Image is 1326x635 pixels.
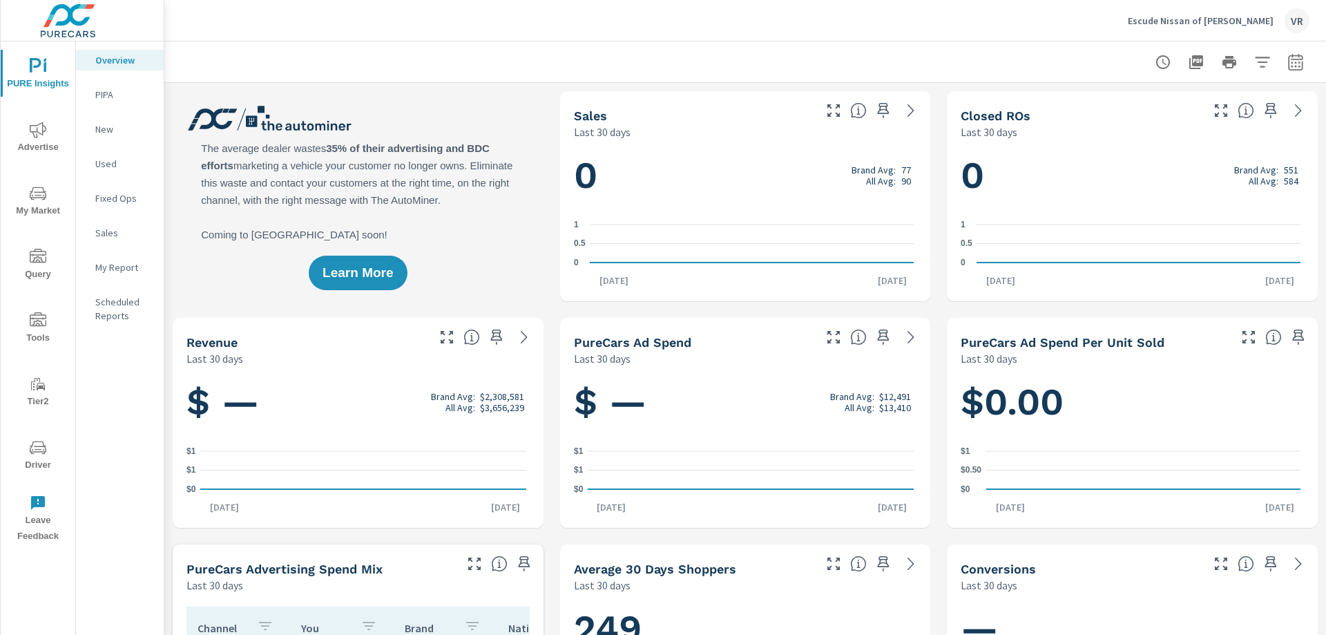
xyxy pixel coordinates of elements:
text: 0.5 [574,239,586,249]
a: See more details in report [1287,99,1309,122]
span: This table looks at how you compare to the amount of budget you spend per channel as opposed to y... [491,556,508,572]
span: PURE Insights [5,58,71,92]
p: Last 30 days [186,577,243,594]
a: See more details in report [1287,553,1309,575]
p: [DATE] [986,500,1035,514]
span: My Market [5,185,71,219]
p: [DATE] [481,500,530,514]
span: The number of dealer-specified goals completed by a visitor. [Source: This data is provided by th... [1238,556,1254,572]
p: Last 30 days [574,124,631,140]
text: $1 [574,446,584,456]
span: Save this to your personalized report [872,326,894,348]
button: Make Fullscreen [1210,553,1232,575]
h1: 0 [961,152,1304,199]
text: 0 [961,258,965,267]
span: Save this to your personalized report [486,326,508,348]
text: $1 [186,466,196,475]
p: Sales [95,226,153,240]
p: Last 30 days [186,350,243,367]
span: Advertise [5,122,71,155]
p: Brand Avg: [431,391,475,402]
p: [DATE] [587,500,635,514]
h5: Revenue [186,335,238,350]
button: Learn More [309,256,407,290]
p: Last 30 days [574,577,631,594]
p: [DATE] [1256,500,1304,514]
span: Save this to your personalized report [513,553,535,575]
div: VR [1285,8,1309,33]
p: Brand Avg: [852,164,896,176]
p: All Avg: [1249,176,1278,187]
h1: $ — [186,379,530,426]
p: Fixed Ops [95,191,153,205]
p: Last 30 days [961,124,1017,140]
text: $1 [961,446,970,456]
p: All Avg: [445,402,475,413]
span: Number of Repair Orders Closed by the selected dealership group over the selected time range. [So... [1238,102,1254,119]
p: Last 30 days [961,350,1017,367]
button: Make Fullscreen [823,99,845,122]
button: "Export Report to PDF" [1182,48,1210,76]
p: Brand [405,621,453,635]
p: Last 30 days [961,577,1017,594]
p: Scheduled Reports [95,295,153,323]
div: New [76,119,164,140]
span: Tools [5,312,71,346]
button: Make Fullscreen [823,553,845,575]
p: Brand Avg: [830,391,874,402]
text: $0 [574,484,584,494]
p: National [508,621,557,635]
p: [DATE] [590,274,638,287]
span: Number of vehicles sold by the dealership over the selected date range. [Source: This data is sou... [850,102,867,119]
h5: PureCars Ad Spend [574,335,691,350]
a: See more details in report [513,326,535,348]
h5: PureCars Ad Spend Per Unit Sold [961,335,1164,350]
p: You [301,621,349,635]
text: 1 [574,220,579,229]
button: Print Report [1215,48,1243,76]
text: $0.50 [961,466,981,475]
button: Make Fullscreen [1210,99,1232,122]
p: $3,656,239 [480,402,524,413]
div: PIPA [76,84,164,105]
h5: PureCars Advertising Spend Mix [186,562,383,576]
span: Average cost of advertising per each vehicle sold at the dealer over the selected date range. The... [1265,329,1282,345]
p: All Avg: [866,176,896,187]
span: Leave Feedback [5,495,71,544]
p: New [95,122,153,136]
button: Make Fullscreen [823,326,845,348]
button: Make Fullscreen [1238,326,1260,348]
h5: Closed ROs [961,108,1030,123]
p: PIPA [95,88,153,102]
h5: Conversions [961,562,1036,576]
a: See more details in report [900,99,922,122]
a: See more details in report [900,326,922,348]
span: A rolling 30 day total of daily Shoppers on the dealership website, averaged over the selected da... [850,556,867,572]
p: Last 30 days [574,350,631,367]
span: Save this to your personalized report [872,99,894,122]
p: [DATE] [868,500,916,514]
text: 0 [574,258,579,267]
span: Learn More [323,267,393,279]
button: Apply Filters [1249,48,1276,76]
p: [DATE] [1256,274,1304,287]
span: Query [5,249,71,283]
p: 77 [901,164,911,176]
span: Save this to your personalized report [1287,326,1309,348]
text: $1 [574,466,584,475]
p: All Avg: [845,402,874,413]
span: Tier2 [5,376,71,410]
text: $0 [186,484,196,494]
button: Select Date Range [1282,48,1309,76]
h1: $ — [574,379,917,426]
text: 0.5 [961,239,972,249]
span: Save this to your personalized report [1260,99,1282,122]
p: $12,491 [879,391,911,402]
span: Total cost of media for all PureCars channels for the selected dealership group over the selected... [850,329,867,345]
p: [DATE] [977,274,1025,287]
div: Sales [76,222,164,243]
p: Used [95,157,153,171]
a: See more details in report [900,553,922,575]
p: Channel [198,621,246,635]
p: Overview [95,53,153,67]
